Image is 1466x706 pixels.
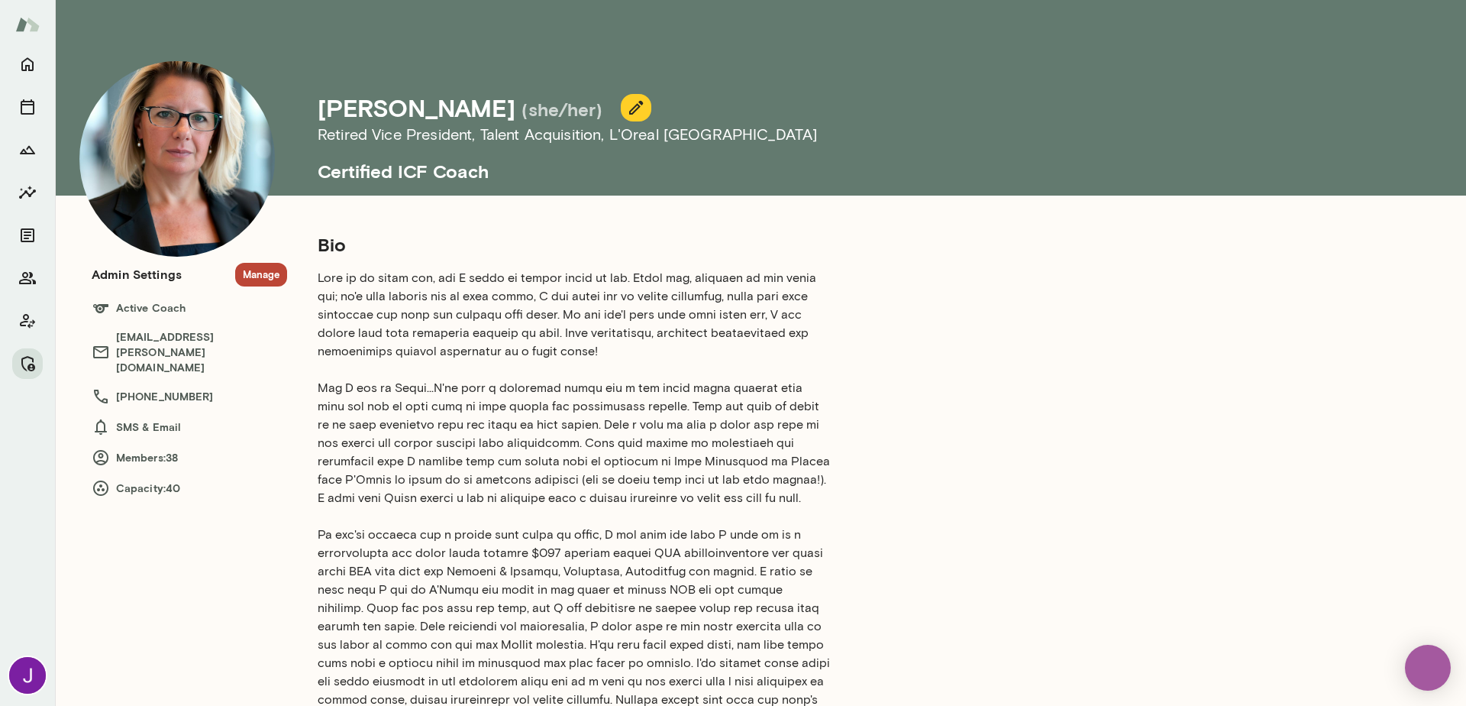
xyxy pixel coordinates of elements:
h6: [PHONE_NUMBER] [92,387,287,406]
h6: Retired Vice President, Talent Acquisition , L'Oreal [GEOGRAPHIC_DATA] [318,122,1234,147]
h5: Certified ICF Coach [318,147,1234,183]
button: Home [12,49,43,79]
h6: Capacity: 40 [92,479,287,497]
h6: [EMAIL_ADDRESS][PERSON_NAME][DOMAIN_NAME] [92,329,287,375]
button: Growth Plan [12,134,43,165]
h6: Members: 38 [92,449,287,467]
img: Mento [15,10,40,39]
h6: SMS & Email [92,418,287,436]
h5: Bio [318,232,831,257]
button: Documents [12,220,43,251]
h6: Admin Settings [92,265,182,283]
button: Manage [235,263,287,287]
button: Manage [12,348,43,379]
img: Jennifer Alvarez [79,61,275,257]
button: Insights [12,177,43,208]
h6: Active Coach [92,299,287,317]
h4: [PERSON_NAME] [318,93,515,122]
button: Client app [12,306,43,336]
button: Sessions [12,92,43,122]
img: Jocelyn Grodin [9,657,46,694]
button: Members [12,263,43,293]
h5: (she/her) [521,97,602,121]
